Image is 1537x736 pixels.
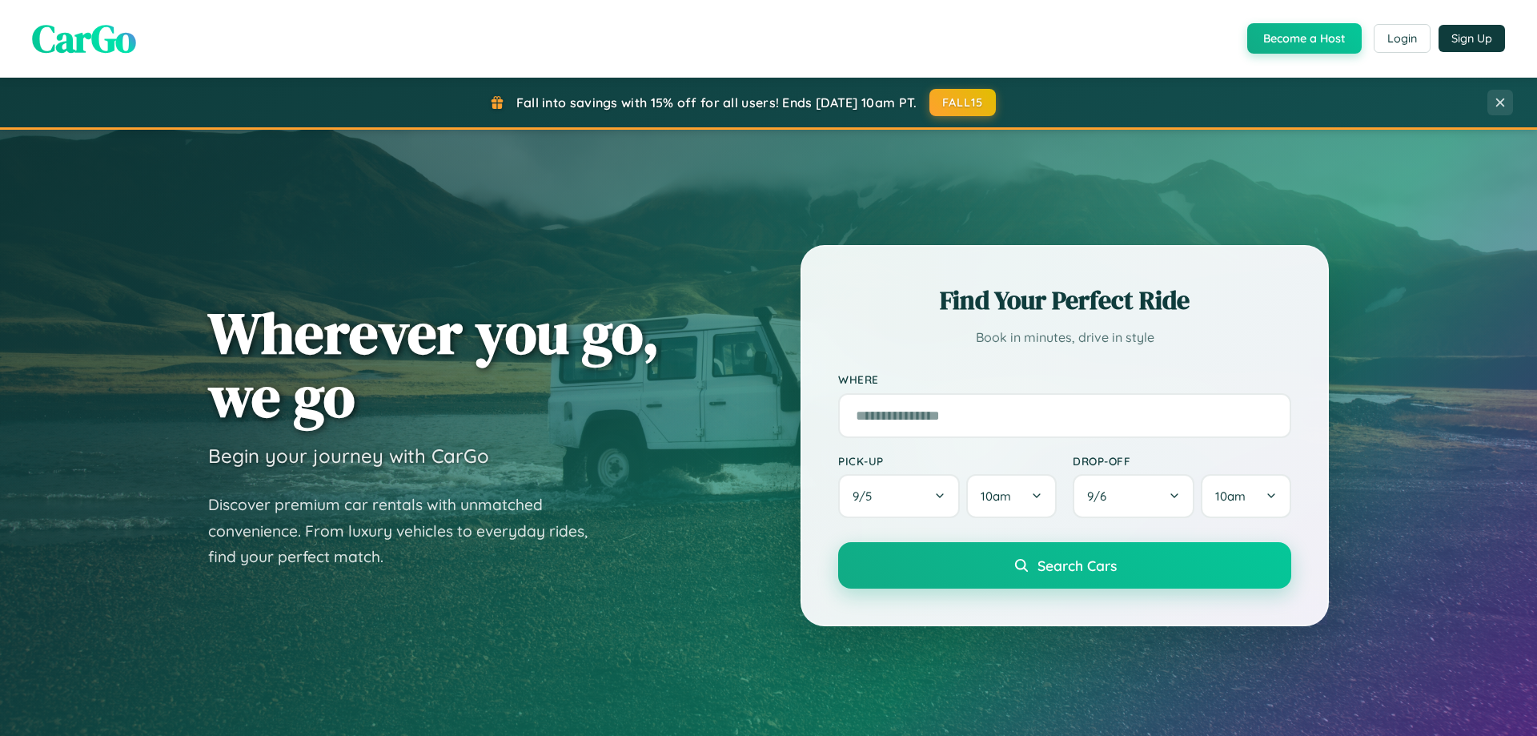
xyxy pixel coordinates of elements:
[838,542,1291,589] button: Search Cars
[966,474,1057,518] button: 10am
[838,454,1057,468] label: Pick-up
[1215,489,1246,504] span: 10am
[32,12,136,65] span: CarGo
[838,474,960,518] button: 9/5
[838,283,1291,318] h2: Find Your Perfect Ride
[516,95,917,111] span: Fall into savings with 15% off for all users! Ends [DATE] 10am PT.
[1073,474,1194,518] button: 9/6
[1374,24,1431,53] button: Login
[838,326,1291,349] p: Book in minutes, drive in style
[929,89,997,116] button: FALL15
[1037,557,1117,574] span: Search Cars
[853,489,880,504] span: 9 / 5
[208,301,660,428] h1: Wherever you go, we go
[838,373,1291,387] label: Where
[208,444,489,468] h3: Begin your journey with CarGo
[981,489,1011,504] span: 10am
[1201,474,1291,518] button: 10am
[1087,489,1114,504] span: 9 / 6
[1073,454,1291,468] label: Drop-off
[208,492,608,570] p: Discover premium car rentals with unmatched convenience. From luxury vehicles to everyday rides, ...
[1247,23,1362,54] button: Become a Host
[1439,25,1505,52] button: Sign Up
